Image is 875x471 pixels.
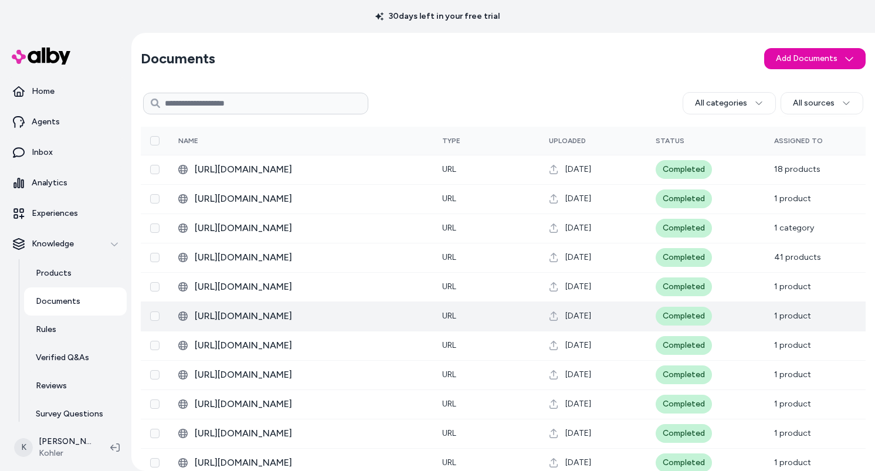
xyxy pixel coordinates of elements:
a: Reviews [24,372,127,400]
div: K-39950-1_spec_US-CA_Kohler_en/.pdf [178,309,423,323]
div: 1204917-2/.pdf [178,250,423,265]
a: Agents [5,108,127,136]
p: Inbox [32,147,53,158]
p: Survey Questions [36,408,103,420]
span: [URL][DOMAIN_NAME] [195,309,423,323]
h2: Documents [141,49,215,68]
p: Analytics [32,177,67,189]
button: Select row [150,341,160,350]
span: All categories [695,97,747,109]
span: [DATE] [565,252,591,263]
button: All categories [683,92,776,114]
span: URL [442,164,456,174]
p: Experiences [32,208,78,219]
span: Kohler [39,448,91,459]
button: Select row [150,165,160,174]
span: [DATE] [565,310,591,322]
span: [URL][DOMAIN_NAME] [195,192,423,206]
a: Documents [24,287,127,316]
span: URL [442,282,456,292]
a: Home [5,77,127,106]
span: URL [442,458,456,467]
span: [DATE] [565,164,591,175]
a: Analytics [5,169,127,197]
div: Completed [656,395,712,414]
p: Documents [36,296,80,307]
div: Completed [656,189,712,208]
p: [PERSON_NAME] [39,436,91,448]
div: Completed [656,248,712,267]
span: Type [442,137,460,145]
span: [DATE] [565,340,591,351]
span: URL [442,194,456,204]
span: [URL][DOMAIN_NAME] [195,397,423,411]
button: Knowledge [5,230,127,258]
span: All sources [793,97,835,109]
span: [URL][DOMAIN_NAME] [195,280,423,294]
span: [URL][DOMAIN_NAME] [195,368,423,382]
span: URL [442,370,456,379]
p: Agents [32,116,60,128]
button: All sources [781,92,863,114]
a: Verified Q&As [24,344,127,372]
a: Products [24,259,127,287]
div: fb84b9eb-f90d-5520-82c3-ce87545e5904.html [178,221,423,235]
div: K-25164_spec_US-CA_Kohler_en/.pdf [178,192,423,206]
div: K-39951-1_spec_US-CA_Kohler_en/.pdf [178,368,423,382]
p: Verified Q&As [36,352,89,364]
a: Inbox [5,138,127,167]
button: Select all [150,136,160,145]
div: 1204794-2/.pdf [178,162,423,177]
span: 1 product [774,282,811,292]
span: [DATE] [565,281,591,293]
div: Completed [656,424,712,443]
span: 1 product [774,194,811,204]
span: [DATE] [565,398,591,410]
span: [DATE] [565,193,591,205]
span: 1 product [774,311,811,321]
span: 1 product [774,340,811,350]
span: [URL][DOMAIN_NAME] [195,456,423,470]
div: Completed [656,336,712,355]
div: Completed [656,365,712,384]
div: K-39963-1_spec_US-CA_Kohler_en/.pdf [178,456,423,470]
span: 1 category [774,223,814,233]
span: 18 products [774,164,820,174]
a: Rules [24,316,127,344]
a: Survey Questions [24,400,127,428]
div: K-39963-0_spec_US-CA_Kohler_en/.pdf [178,338,423,353]
span: [URL][DOMAIN_NAME] [195,221,423,235]
p: Reviews [36,380,67,392]
div: K-39951-0_spec_US-CA_Kohler_en/.pdf [178,397,423,411]
button: Select row [150,370,160,379]
a: Experiences [5,199,127,228]
img: alby Logo [12,48,70,65]
span: Assigned To [774,137,823,145]
span: URL [442,311,456,321]
span: URL [442,340,456,350]
span: URL [442,223,456,233]
span: Uploaded [549,137,586,145]
span: 1 product [774,370,811,379]
button: Select row [150,458,160,467]
span: 1 product [774,399,811,409]
p: Home [32,86,55,97]
span: [DATE] [565,369,591,381]
div: Completed [656,219,712,238]
button: Select row [150,311,160,321]
span: Status [656,137,684,145]
span: [URL][DOMAIN_NAME] [195,162,423,177]
p: Knowledge [32,238,74,250]
div: K-39950-0_spec_US-CA_Kohler_en/.pdf [178,426,423,440]
span: [DATE] [565,457,591,469]
span: URL [442,252,456,262]
div: Completed [656,307,712,326]
span: [URL][DOMAIN_NAME] [195,250,423,265]
span: 1 product [774,458,811,467]
p: 30 days left in your free trial [368,11,507,22]
p: Products [36,267,72,279]
button: Select row [150,194,160,204]
span: 1 product [774,428,811,438]
span: URL [442,399,456,409]
span: [URL][DOMAIN_NAME] [195,338,423,353]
